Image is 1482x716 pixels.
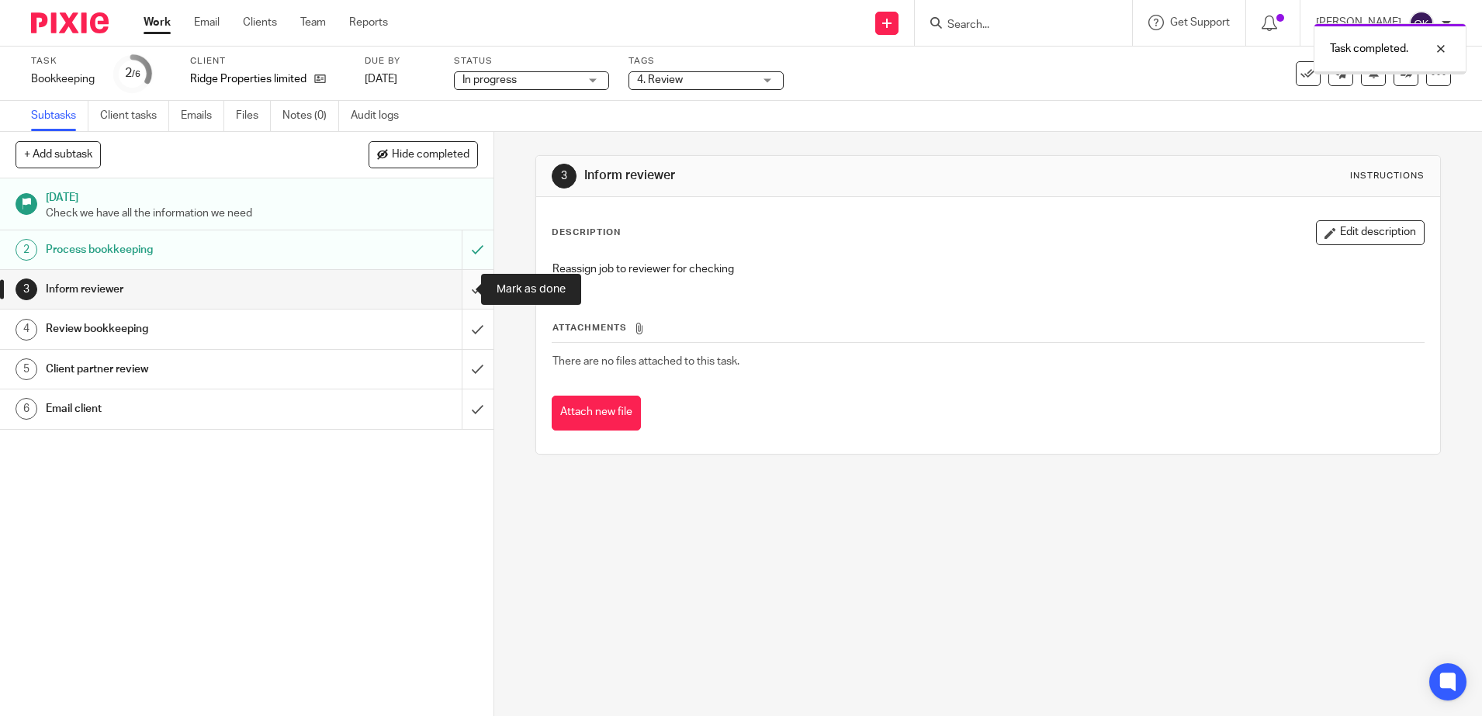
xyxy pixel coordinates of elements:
h1: [DATE] [46,186,478,206]
h1: Inform reviewer [46,278,313,301]
div: Instructions [1350,170,1425,182]
div: 6 [16,398,37,420]
span: Hide completed [392,149,469,161]
p: Reassign job to reviewer for checking [552,261,1424,277]
a: Reports [349,15,388,30]
h1: Client partner review [46,358,313,381]
a: Subtasks [31,101,88,131]
div: 5 [16,358,37,380]
div: 3 [552,164,577,189]
a: Files [236,101,271,131]
div: 3 [16,278,37,300]
h1: Review bookkeeping [46,317,313,341]
button: Hide completed [369,141,478,168]
div: 2 [16,239,37,261]
p: Check we have all the information we need [46,206,478,221]
label: Tags [628,55,784,67]
span: In progress [462,74,517,85]
button: Edit description [1316,220,1425,245]
small: /6 [132,70,140,78]
h1: Inform reviewer [584,168,1021,184]
a: Email [194,15,220,30]
a: Audit logs [351,101,410,131]
a: Clients [243,15,277,30]
p: Task completed. [1330,41,1408,57]
h1: Email client [46,397,313,420]
span: There are no files attached to this task. [552,356,739,367]
img: svg%3E [1409,11,1434,36]
div: Bookkeeping [31,71,95,87]
a: Work [144,15,171,30]
span: [DATE] [365,74,397,85]
span: 4. Review [637,74,683,85]
label: Status [454,55,609,67]
div: 2 [125,64,140,82]
p: Ridge Properties limited [190,71,306,87]
h1: Process bookkeeping [46,238,313,261]
a: Emails [181,101,224,131]
div: 4 [16,319,37,341]
a: Team [300,15,326,30]
label: Task [31,55,95,67]
label: Client [190,55,345,67]
img: Pixie [31,12,109,33]
a: Client tasks [100,101,169,131]
button: + Add subtask [16,141,101,168]
span: Attachments [552,323,627,332]
button: Attach new file [552,396,641,431]
p: Description [552,227,621,239]
a: Notes (0) [282,101,339,131]
label: Due by [365,55,435,67]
